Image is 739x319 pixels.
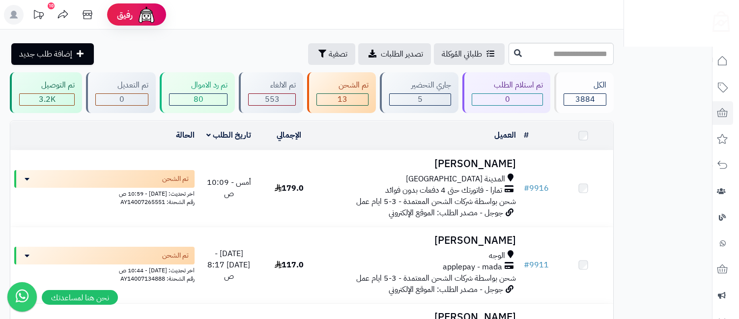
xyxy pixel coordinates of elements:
a: # [524,129,529,141]
div: 3233 [20,94,74,105]
a: تم التوصيل 3.2K [8,72,84,113]
span: طلباتي المُوكلة [442,48,482,60]
span: الوجه [489,250,505,261]
span: شحن بواسطة شركات الشحن المعتمدة - 3-5 ايام عمل [356,272,516,284]
div: 10 [48,2,55,9]
a: طلباتي المُوكلة [434,43,505,65]
a: الإجمالي [277,129,301,141]
span: تمارا - فاتورتك حتى 4 دفعات بدون فوائد [385,185,502,196]
div: تم التوصيل [19,80,75,91]
span: 0 [119,93,124,105]
div: 80 [170,94,227,105]
span: 0 [505,93,510,105]
img: ai-face.png [137,5,156,25]
a: تم الالغاء 553 [237,72,305,113]
span: تصفية [329,48,347,60]
div: تم استلام الطلب [472,80,543,91]
span: رقم الشحنة: AY14007134888 [120,274,195,283]
span: applepay - mada [443,261,502,273]
span: [DATE] - [DATE] 8:17 ص [207,248,250,282]
span: 179.0 [275,182,304,194]
div: تم رد الاموال [169,80,227,91]
div: اخر تحديث: [DATE] - 10:59 ص [14,188,195,198]
div: 0 [472,94,542,105]
span: 5 [418,93,423,105]
div: تم الالغاء [248,80,296,91]
div: تم التعديل [95,80,148,91]
h3: [PERSON_NAME] [323,235,516,246]
span: 553 [265,93,280,105]
div: 5 [390,94,451,105]
a: #9916 [524,182,549,194]
div: تم الشحن [316,80,369,91]
div: اخر تحديث: [DATE] - 10:44 ص [14,264,195,275]
span: شحن بواسطة شركات الشحن المعتمدة - 3-5 ايام عمل [356,196,516,207]
h3: [PERSON_NAME] [323,158,516,170]
div: الكل [564,80,606,91]
a: تم استلام الطلب 0 [460,72,552,113]
span: رقم الشحنة: AY14007265551 [120,198,195,206]
a: العميل [494,129,516,141]
span: جوجل - مصدر الطلب: الموقع الإلكتروني [389,207,503,219]
div: جاري التحضير [389,80,451,91]
span: إضافة طلب جديد [19,48,72,60]
div: 0 [96,94,148,105]
a: تم الشحن 13 [305,72,378,113]
span: تصدير الطلبات [381,48,423,60]
a: تاريخ الطلب [206,129,251,141]
span: # [524,182,529,194]
span: رفيق [117,9,133,21]
a: الحالة [176,129,195,141]
span: تم الشحن [162,251,189,261]
a: تم رد الاموال 80 [158,72,237,113]
a: إضافة طلب جديد [11,43,94,65]
div: 13 [317,94,368,105]
span: 3.2K [39,93,56,105]
span: تم الشحن [162,174,189,184]
span: أمس - 10:09 ص [207,176,251,200]
a: الكل3884 [552,72,616,113]
button: تصفية [308,43,355,65]
a: تحديثات المنصة [26,5,51,27]
span: 13 [338,93,347,105]
img: logo [706,7,730,32]
span: 80 [194,93,203,105]
a: جاري التحضير 5 [378,72,460,113]
a: #9911 [524,259,549,271]
span: 117.0 [275,259,304,271]
div: 553 [249,94,295,105]
a: تم التعديل 0 [84,72,158,113]
span: 3884 [575,93,595,105]
span: جوجل - مصدر الطلب: الموقع الإلكتروني [389,284,503,295]
span: # [524,259,529,271]
a: تصدير الطلبات [358,43,431,65]
span: المدينة [GEOGRAPHIC_DATA] [406,174,505,185]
